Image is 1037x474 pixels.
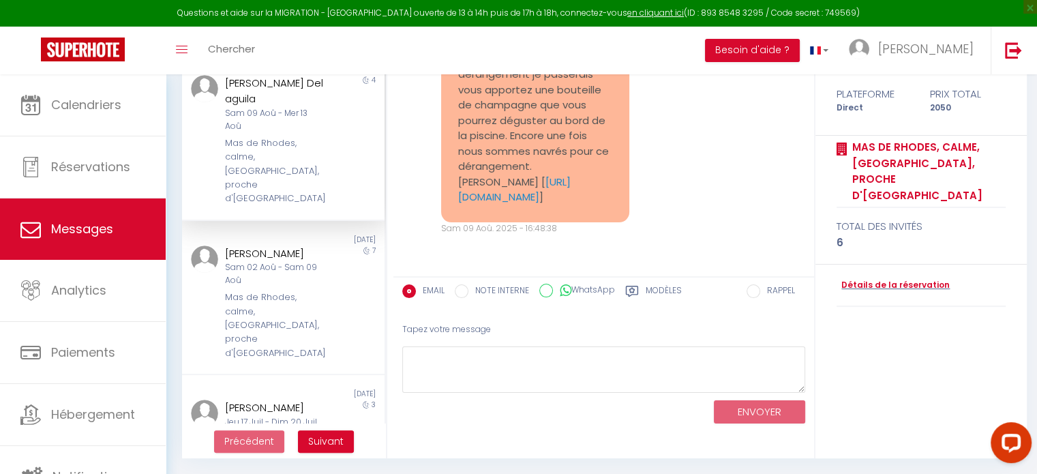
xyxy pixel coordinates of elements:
span: 7 [372,246,376,256]
a: Détails de la réservation [837,279,950,292]
div: [PERSON_NAME] [225,400,325,416]
label: Modèles [646,284,682,301]
div: Sam 09 Aoû. 2025 - 16:48:38 [441,222,629,235]
img: logout [1005,42,1022,59]
a: Chercher [198,27,265,74]
label: EMAIL [416,284,445,299]
div: Plateforme [828,86,921,102]
iframe: LiveChat chat widget [980,417,1037,474]
span: [PERSON_NAME] [878,40,974,57]
span: Calendriers [51,96,121,113]
div: Tapez votre message [402,313,805,346]
span: 3 [372,400,376,410]
div: [DATE] [283,235,384,246]
span: Hébergement [51,406,135,423]
label: WhatsApp [553,284,615,299]
img: ... [849,39,869,59]
a: en cliquant ici [627,7,684,18]
span: Suivant [308,434,344,448]
div: Sam 02 Aoû - Sam 09 Aoû [225,261,325,287]
span: 4 [372,75,376,85]
div: Mas de Rhodes, calme, [GEOGRAPHIC_DATA], proche d'[GEOGRAPHIC_DATA] [225,136,325,206]
button: Previous [214,430,284,454]
a: [URL][DOMAIN_NAME] [458,175,571,205]
label: RAPPEL [760,284,795,299]
div: Mas de Rhodes, calme, [GEOGRAPHIC_DATA], proche d'[GEOGRAPHIC_DATA] [225,291,325,360]
a: ... [PERSON_NAME] [839,27,991,74]
img: ... [191,400,218,427]
label: NOTE INTERNE [468,284,529,299]
span: Paiements [51,344,115,361]
span: Messages [51,220,113,237]
div: 6 [837,235,1006,251]
span: Précédent [224,434,274,448]
span: Chercher [208,42,255,56]
div: 2050 [921,102,1015,115]
div: [PERSON_NAME] [225,246,325,262]
div: Jeu 17 Juil - Dim 20 Juil [225,416,325,429]
div: Direct [828,102,921,115]
img: ... [191,75,218,102]
button: ENVOYER [714,400,805,424]
span: Analytics [51,282,106,299]
div: [PERSON_NAME] Del aguila [225,75,325,107]
div: Sam 09 Aoû - Mer 13 Aoû [225,107,325,133]
button: Besoin d'aide ? [705,39,800,62]
div: Prix total [921,86,1015,102]
button: Next [298,430,354,454]
a: Mas de Rhodes, calme, [GEOGRAPHIC_DATA], proche d'[GEOGRAPHIC_DATA] [847,139,1006,203]
div: total des invités [837,218,1006,235]
div: [DATE] [283,389,384,400]
span: Réservations [51,158,130,175]
img: ... [191,246,218,273]
img: Super Booking [41,38,125,61]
